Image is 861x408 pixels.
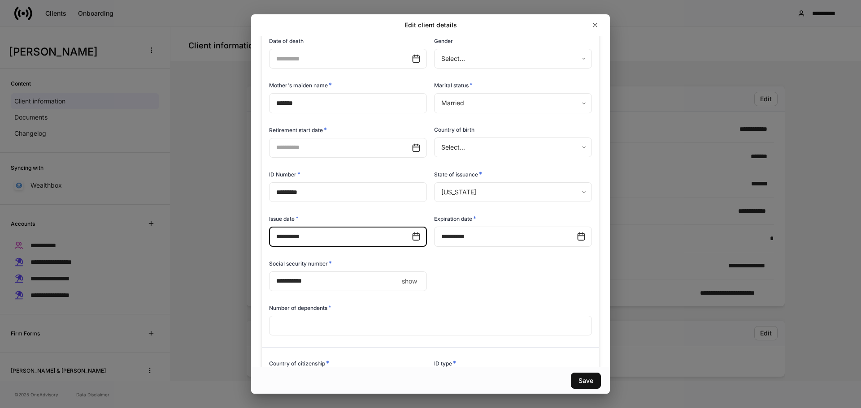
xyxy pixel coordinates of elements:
[404,21,457,30] h2: Edit client details
[269,125,327,134] h6: Retirement start date
[269,170,300,179] h6: ID Number
[434,37,453,45] h6: Gender
[434,93,591,113] div: Married
[434,214,476,223] h6: Expiration date
[571,373,601,389] button: Save
[434,137,591,157] div: Select...
[269,37,304,45] h6: Date of death
[269,359,329,368] h6: Country of citizenship
[269,303,331,312] h6: Number of dependents
[578,378,593,384] div: Save
[434,359,456,368] h6: ID type
[434,182,591,202] div: [US_STATE]
[434,170,482,179] h6: State of issuance
[269,259,332,268] h6: Social security number
[434,49,591,69] div: Select...
[434,125,474,134] h6: Country of birth
[402,277,417,286] p: show
[269,81,332,90] h6: Mother's maiden name
[434,81,473,90] h6: Marital status
[269,214,299,223] h6: Issue date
